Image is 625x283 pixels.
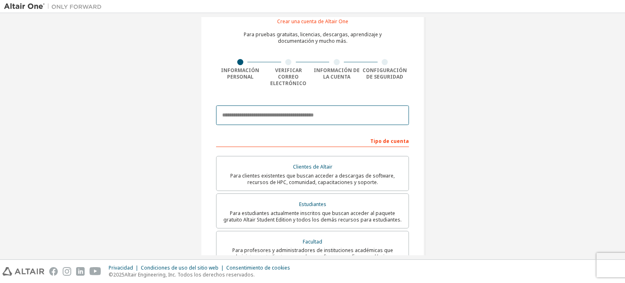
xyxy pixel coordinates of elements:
[299,201,326,208] font: Estudiantes
[4,2,106,11] img: Altair Uno
[125,271,255,278] font: Altair Engineering, Inc. Todos los derechos reservados.
[277,18,348,25] font: Crear una cuenta de Altair One
[278,37,347,44] font: documentación y mucho más.
[113,271,125,278] font: 2025
[90,267,101,276] img: youtube.svg
[314,67,360,80] font: Información de la cuenta
[2,267,44,276] img: altair_logo.svg
[370,138,409,145] font: Tipo de cuenta
[109,271,113,278] font: ©
[221,67,259,80] font: Información personal
[363,67,407,80] font: Configuración de seguridad
[226,264,290,271] font: Consentimiento de cookies
[63,267,71,276] img: instagram.svg
[223,210,402,223] font: Para estudiantes actualmente inscritos que buscan acceder al paquete gratuito Altair Student Edit...
[76,267,85,276] img: linkedin.svg
[109,264,133,271] font: Privacidad
[270,67,306,87] font: Verificar correo electrónico
[141,264,219,271] font: Condiciones de uso del sitio web
[293,163,332,170] font: Clientes de Altair
[231,247,394,260] font: Para profesores y administradores de instituciones académicas que administran estudiantes y acced...
[244,31,382,38] font: Para pruebas gratuitas, licencias, descargas, aprendizaje y
[49,267,58,276] img: facebook.svg
[230,172,395,186] font: Para clientes existentes que buscan acceder a descargas de software, recursos de HPC, comunidad, ...
[303,238,322,245] font: Facultad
